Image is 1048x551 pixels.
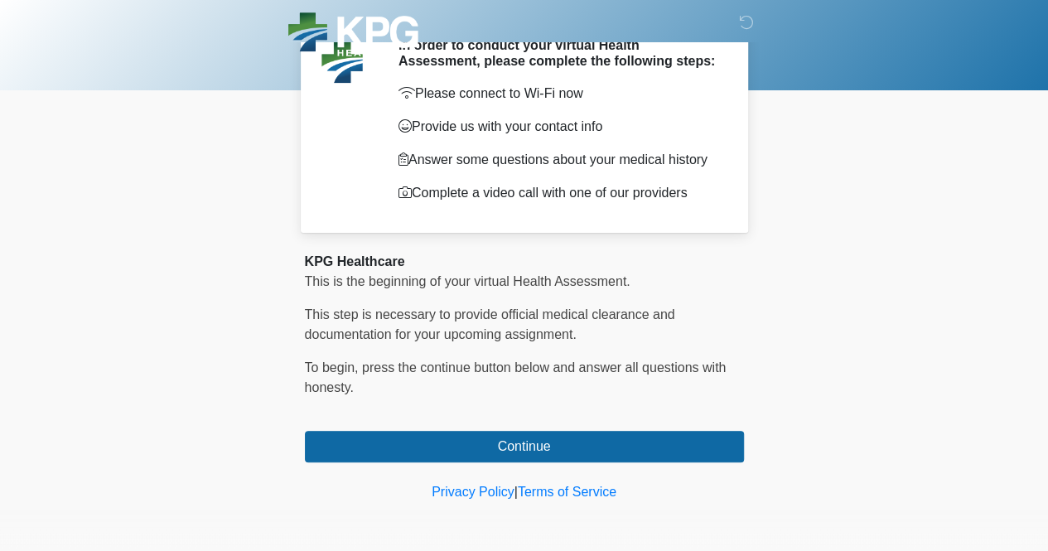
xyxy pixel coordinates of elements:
p: Complete a video call with one of our providers [398,183,719,203]
img: KPG Healthcare Logo [288,12,418,56]
span: This step is necessary to provide official medical clearance and documentation for your upcoming ... [305,307,675,341]
a: Privacy Policy [432,485,514,499]
a: Terms of Service [518,485,616,499]
p: Provide us with your contact info [398,117,719,137]
button: Continue [305,431,744,462]
div: KPG Healthcare [305,252,744,272]
span: To begin, ﻿﻿﻿﻿﻿﻿﻿﻿﻿﻿﻿﻿﻿﻿﻿﻿﻿press the continue button below and answer all questions with honesty. [305,360,727,394]
p: Answer some questions about your medical history [398,150,719,170]
p: Please connect to Wi-Fi now [398,84,719,104]
a: | [514,485,518,499]
span: This is the beginning of your virtual Health Assessment. [305,274,630,288]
